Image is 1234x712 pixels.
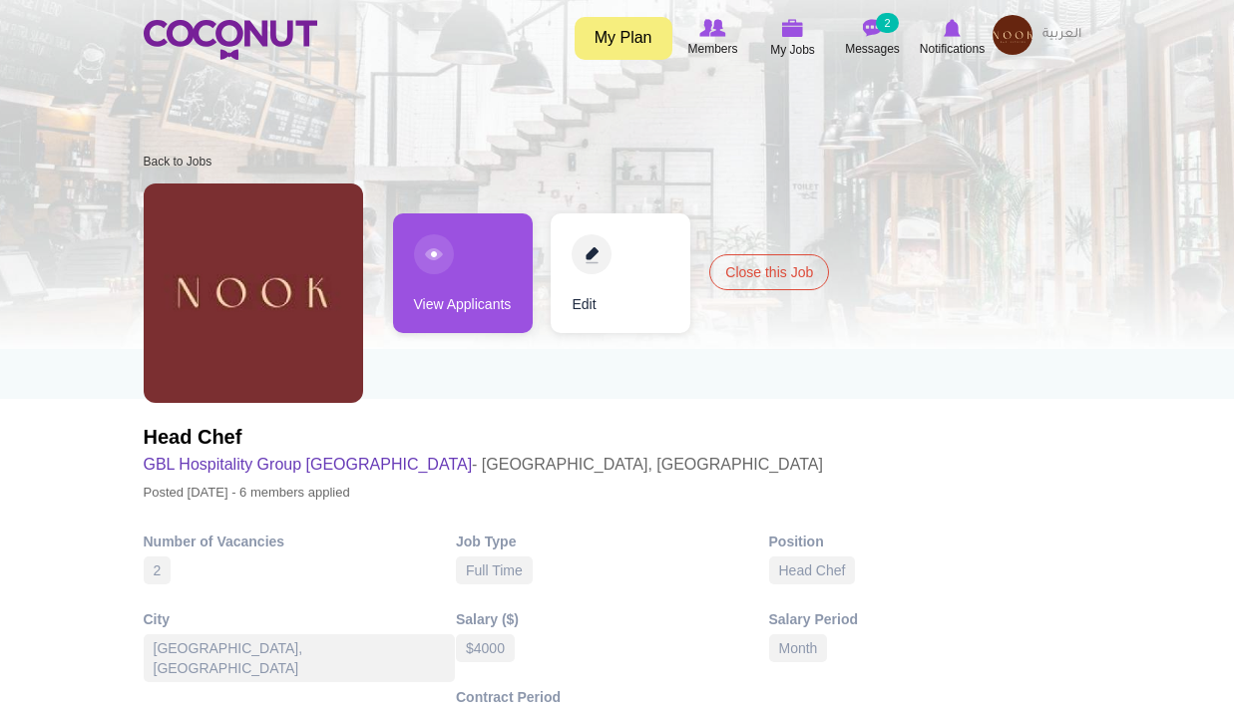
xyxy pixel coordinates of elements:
div: $4000 [456,634,515,662]
div: Number of Vacancies [144,532,457,551]
a: العربية [1032,15,1091,55]
a: My Jobs My Jobs [753,15,833,62]
div: Full Time [456,556,533,584]
a: Notifications Notifications [913,15,993,61]
img: Messages [863,19,883,37]
h2: Head Chef [144,423,823,451]
img: Notifications [944,19,961,37]
h3: - [GEOGRAPHIC_DATA], [GEOGRAPHIC_DATA] [144,451,823,479]
p: Posted [DATE] - 6 members applied [144,479,823,507]
div: Position [769,532,1082,551]
div: Salary ($) [456,609,769,629]
div: 2 [144,556,172,584]
div: Month [769,634,828,662]
a: My Plan [575,17,672,60]
img: Browse Members [699,19,725,37]
span: Notifications [920,39,985,59]
span: Members [687,39,737,59]
img: Home [144,20,317,60]
div: City [144,609,457,629]
img: My Jobs [782,19,804,37]
a: Messages Messages 2 [833,15,913,61]
div: Head Chef [769,556,856,584]
div: Salary Period [769,609,1082,629]
span: Messages [845,39,900,59]
a: Edit [551,213,690,333]
a: GBL Hospitality Group [GEOGRAPHIC_DATA] [144,456,473,473]
a: View Applicants [393,213,533,333]
a: Browse Members Members [673,15,753,61]
div: [GEOGRAPHIC_DATA], [GEOGRAPHIC_DATA] [144,634,456,682]
a: Back to Jobs [144,155,212,169]
span: My Jobs [770,40,815,60]
a: Close this Job [709,254,829,290]
small: 2 [876,13,898,33]
div: Job Type [456,532,769,551]
div: Contract Period [456,687,769,707]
